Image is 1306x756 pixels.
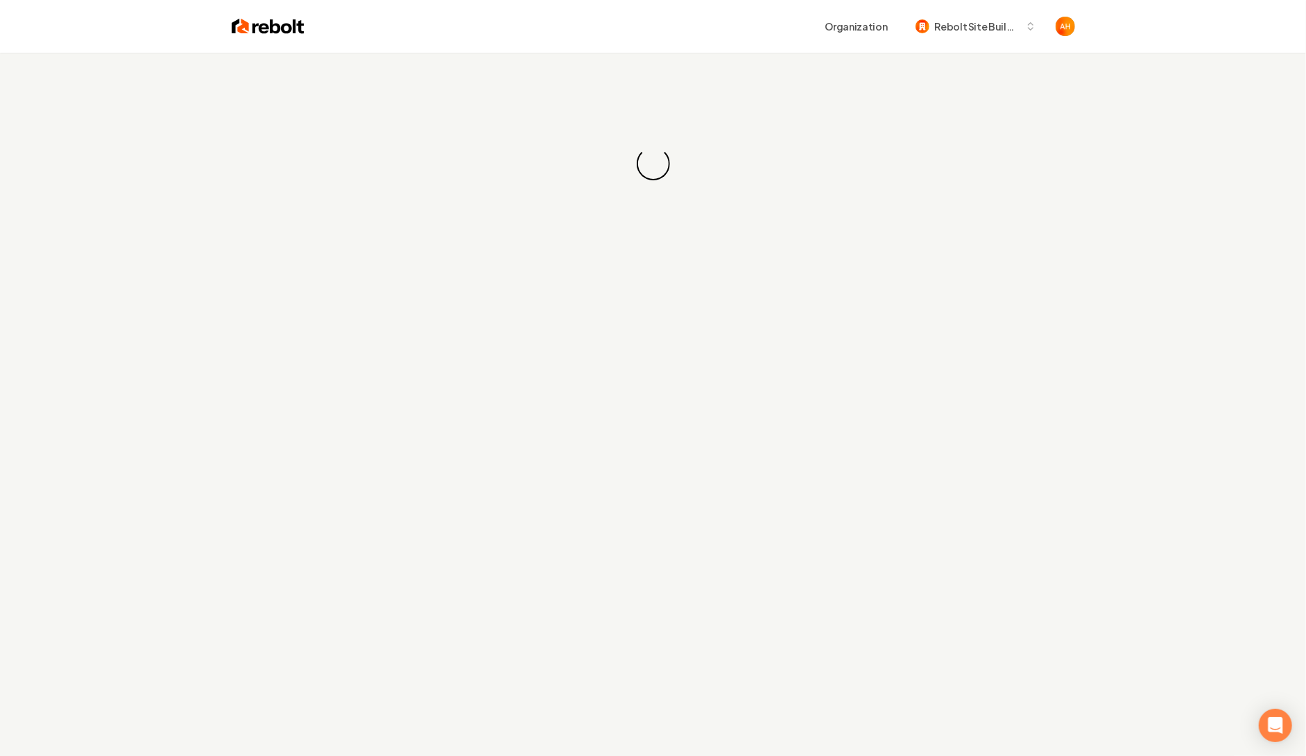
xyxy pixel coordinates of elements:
[916,19,929,33] img: Rebolt Site Builder
[935,19,1020,34] span: Rebolt Site Builder
[1056,17,1075,36] img: Anthony Hurgoi
[1056,17,1075,36] button: Open user button
[1259,709,1292,742] div: Open Intercom Messenger
[817,14,896,39] button: Organization
[232,17,304,36] img: Rebolt Logo
[635,146,671,182] div: Loading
